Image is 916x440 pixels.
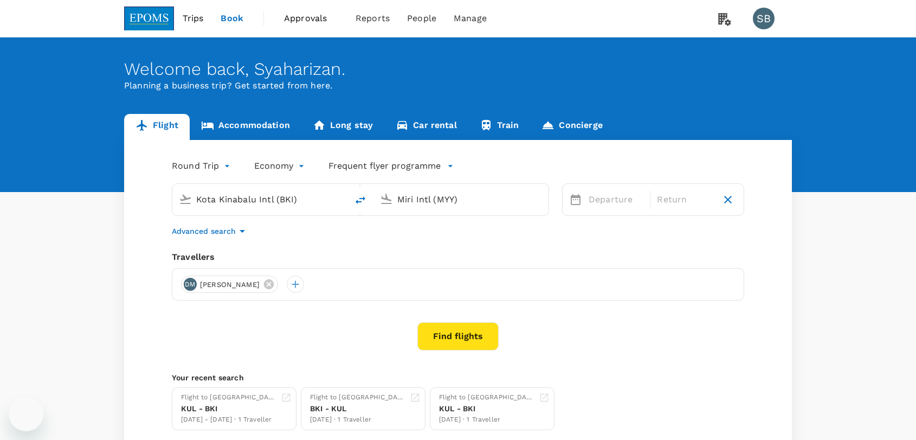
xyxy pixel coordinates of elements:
div: DM[PERSON_NAME] [181,276,278,293]
span: People [407,12,436,25]
div: [DATE] - [DATE] · 1 Traveller [181,415,276,425]
a: Concierge [530,114,614,140]
button: Open [541,198,543,200]
span: Book [221,12,243,25]
span: [PERSON_NAME] [193,279,266,290]
span: Trips [183,12,204,25]
div: [DATE] · 1 Traveller [310,415,405,425]
p: Return [657,193,712,206]
p: Departure [589,193,643,206]
a: Long stay [301,114,384,140]
div: [DATE] · 1 Traveller [439,415,534,425]
div: DM [184,278,197,291]
span: Reports [356,12,390,25]
div: KUL - BKI [439,403,534,415]
a: Car rental [384,114,468,140]
div: BKI - KUL [310,403,405,415]
a: Accommodation [190,114,301,140]
button: Advanced search [172,225,249,238]
p: Frequent flyer programme [328,160,441,173]
div: Flight to [GEOGRAPHIC_DATA] [181,392,276,403]
input: Depart from [196,191,325,208]
input: Going to [397,191,526,208]
iframe: Button to launch messaging window [9,397,43,431]
div: Flight to [GEOGRAPHIC_DATA] [310,392,405,403]
div: Round Trip [172,157,233,175]
p: Advanced search [172,226,236,237]
div: KUL - BKI [181,403,276,415]
button: Find flights [417,322,499,350]
button: delete [347,187,373,213]
div: Economy [254,157,307,175]
a: Flight [124,114,190,140]
a: Train [468,114,531,140]
span: Manage [454,12,487,25]
img: EPOMS SDN BHD [124,7,174,30]
div: Travellers [172,251,744,264]
button: Frequent flyer programme [328,160,454,173]
div: Welcome back , Syaharizan . [124,59,792,79]
button: Open [340,198,342,200]
span: Approvals [284,12,338,25]
div: Flight to [GEOGRAPHIC_DATA] [439,392,534,403]
p: Your recent search [172,372,744,383]
p: Planning a business trip? Get started from here. [124,79,792,92]
div: SB [753,8,775,29]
